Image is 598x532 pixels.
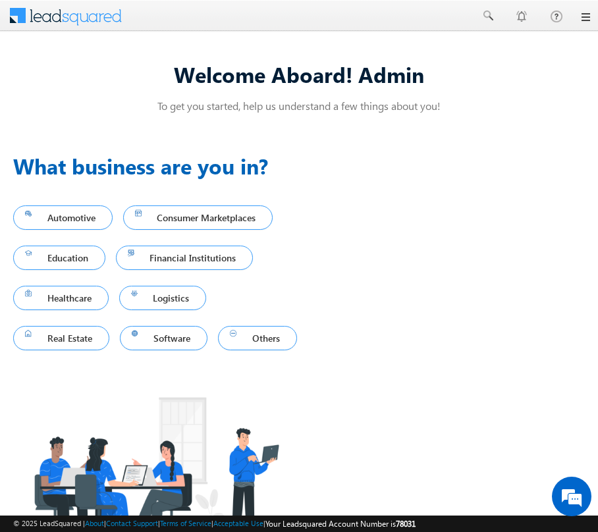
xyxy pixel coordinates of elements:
[25,249,94,267] span: Education
[230,329,285,347] span: Others
[25,289,97,307] span: Healthcare
[25,329,97,347] span: Real Estate
[13,99,585,113] p: To get you started, help us understand a few things about you!
[13,518,416,530] span: © 2025 LeadSquared | | | | |
[131,289,195,307] span: Logistics
[213,519,263,527] a: Acceptable Use
[25,209,101,226] span: Automotive
[128,249,242,267] span: Financial Institutions
[132,329,196,347] span: Software
[106,519,158,527] a: Contact Support
[13,60,585,88] div: Welcome Aboard! Admin
[13,150,310,182] h3: What business are you in?
[265,519,416,529] span: Your Leadsquared Account Number is
[135,209,261,226] span: Consumer Marketplaces
[160,519,211,527] a: Terms of Service
[396,519,416,529] span: 78031
[85,519,104,527] a: About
